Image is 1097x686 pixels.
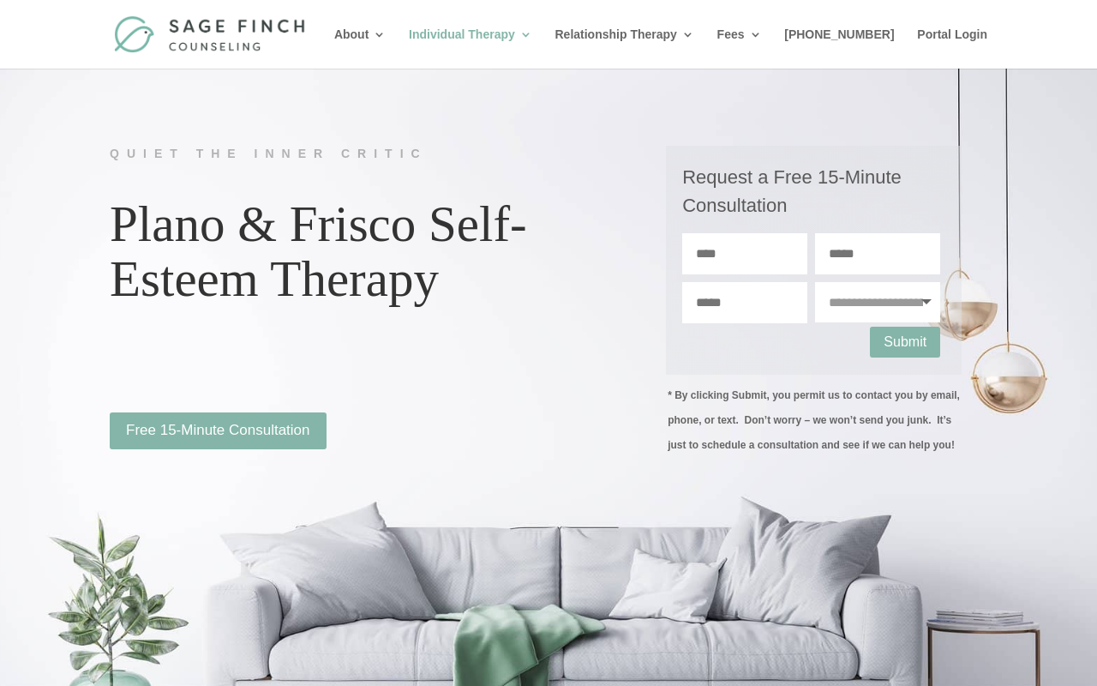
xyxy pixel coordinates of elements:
img: Sage Finch Counseling | LGBTQ+ Therapy in Plano [114,15,309,52]
a: Relationship Therapy [555,28,694,69]
h3: Request a Free 15-Minute Consultation [682,163,940,233]
a: [PHONE_NUMBER] [784,28,894,69]
h2: Quiet the Inner Critic [110,145,617,171]
p: * By clicking Submit, you permit us to contact you by email, phone, or text. Don’t worry – we won... [668,383,961,458]
a: Fees [717,28,762,69]
h1: Plano & Frisco Self-Esteem Therapy [110,196,617,316]
a: Portal Login [917,28,987,69]
button: Submit [870,327,940,358]
a: Individual Therapy [409,28,532,69]
a: Free 15-Minute Consultation [110,412,327,449]
a: About [334,28,386,69]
